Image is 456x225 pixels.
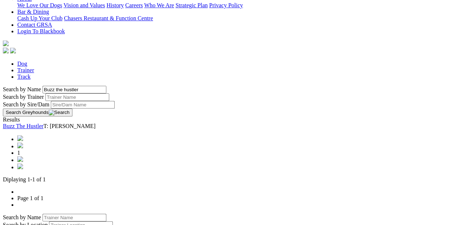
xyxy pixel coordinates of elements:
input: Search by Greyhound name [43,86,106,93]
a: Who We Are [144,2,174,8]
img: chevrons-left-pager-blue.svg [17,135,23,141]
a: Strategic Plan [176,2,208,8]
label: Search by Name [3,86,41,92]
a: Track [17,74,31,80]
a: Vision and Values [63,2,105,8]
input: Search by Trainer name [45,93,109,101]
a: Login To Blackbook [17,28,65,34]
img: chevron-right-pager-blue.svg [17,156,23,162]
a: Contact GRSA [17,22,52,28]
div: Bar & Dining [17,15,453,22]
a: Bar & Dining [17,9,49,15]
span: 1 [17,150,20,156]
div: T: [PERSON_NAME] [3,123,453,129]
img: Search [49,110,70,115]
img: logo-grsa-white.png [3,40,9,46]
img: facebook.svg [3,48,9,53]
a: Trainer [17,67,34,73]
label: Search by Sire/Dam [3,101,49,107]
a: Page 1 of 1 [17,195,43,201]
label: Search by Trainer [3,94,44,100]
div: Results [3,116,453,123]
a: We Love Our Dogs [17,2,62,8]
a: Careers [125,2,143,8]
p: Diplaying 1-1 of 1 [3,176,453,183]
button: Search Greyhounds [3,109,72,116]
label: Search by Name [3,214,41,220]
div: About [17,2,453,9]
input: Search by Trainer Name [43,214,106,221]
a: Privacy Policy [209,2,243,8]
img: chevrons-right-pager-blue.svg [17,163,23,169]
input: Search by Sire/Dam name [51,101,115,109]
img: twitter.svg [10,48,16,53]
a: History [106,2,124,8]
a: Dog [17,61,27,67]
a: Buzz The Hustler [3,123,44,129]
a: Cash Up Your Club [17,15,62,21]
a: Chasers Restaurant & Function Centre [64,15,153,21]
img: chevron-left-pager-blue.svg [17,142,23,148]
